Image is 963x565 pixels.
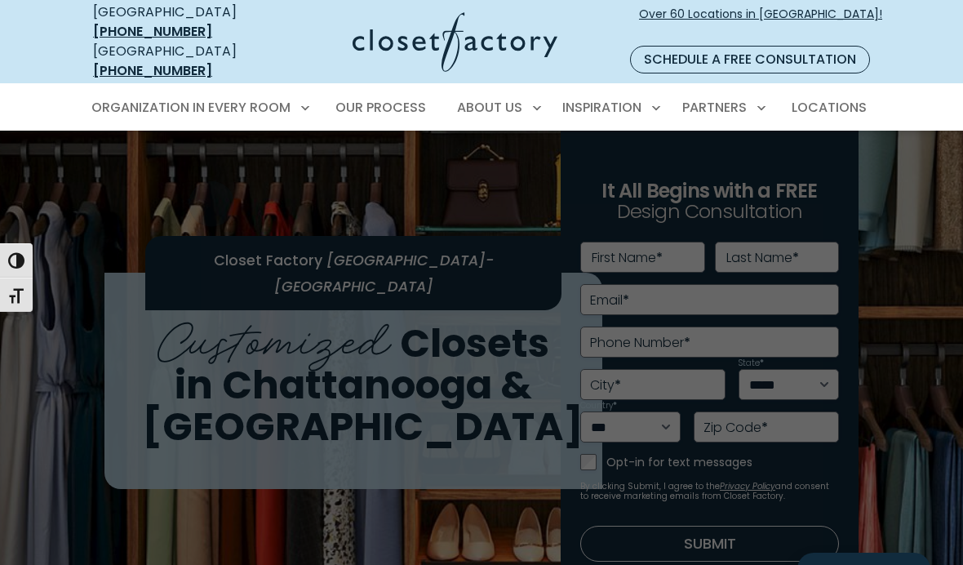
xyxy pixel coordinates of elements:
[562,98,641,117] span: Inspiration
[80,85,883,131] nav: Primary Menu
[792,98,867,117] span: Locations
[457,98,522,117] span: About Us
[630,46,870,73] a: Schedule a Free Consultation
[353,12,557,72] img: Closet Factory Logo
[682,98,747,117] span: Partners
[93,42,271,81] div: [GEOGRAPHIC_DATA]
[335,98,426,117] span: Our Process
[93,2,271,42] div: [GEOGRAPHIC_DATA]
[639,6,882,40] span: Over 60 Locations in [GEOGRAPHIC_DATA]!
[93,61,212,80] a: [PHONE_NUMBER]
[93,22,212,41] a: [PHONE_NUMBER]
[91,98,291,117] span: Organization in Every Room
